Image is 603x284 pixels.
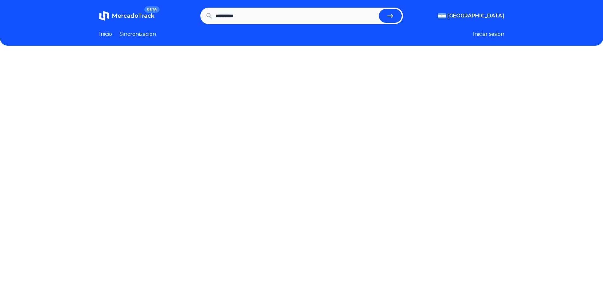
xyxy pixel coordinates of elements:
button: Iniciar sesion [473,30,504,38]
span: MercadoTrack [112,12,154,19]
a: Sincronizacion [120,30,156,38]
img: MercadoTrack [99,11,109,21]
a: MercadoTrackBETA [99,11,154,21]
span: BETA [144,6,159,13]
button: [GEOGRAPHIC_DATA] [438,12,504,20]
img: Argentina [438,13,446,18]
span: [GEOGRAPHIC_DATA] [447,12,504,20]
a: Inicio [99,30,112,38]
